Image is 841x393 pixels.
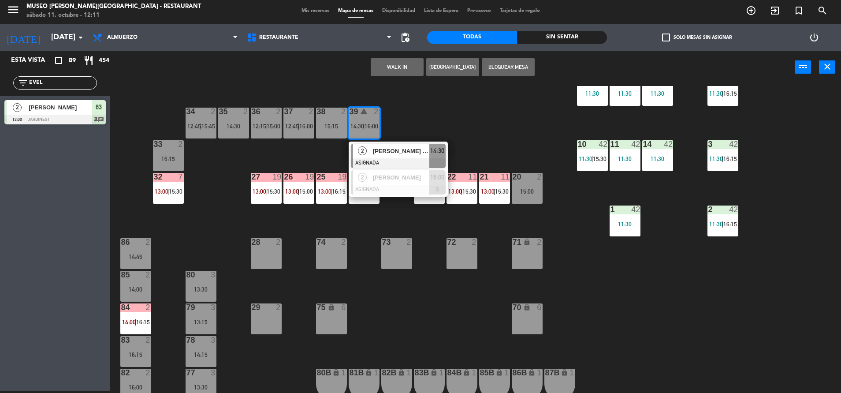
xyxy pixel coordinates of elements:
[135,318,137,326] span: |
[462,188,476,195] span: 15:30
[186,286,216,292] div: 13:30
[83,55,94,66] i: restaurant
[26,11,201,20] div: sábado 11. octubre - 12:11
[577,90,608,97] div: 11:30
[809,32,819,43] i: power_settings_new
[513,173,513,181] div: 20
[267,123,280,130] span: 15:00
[512,188,543,195] div: 15:00
[371,58,424,76] button: WALK IN
[723,90,737,97] span: 16:15
[122,318,136,326] span: 14:00
[523,303,531,311] i: lock
[358,146,367,155] span: 2
[374,369,379,377] div: 1
[253,188,266,195] span: 13:00
[495,369,503,376] i: lock
[579,155,592,162] span: 11:30
[495,188,509,195] span: 15:30
[795,60,811,74] button: power_input
[708,206,709,213] div: 2
[722,221,724,228] span: |
[350,108,350,116] div: 39
[513,303,513,311] div: 70
[318,188,331,195] span: 13:00
[341,108,346,116] div: 2
[569,369,575,377] div: 1
[341,369,346,377] div: 1
[211,271,216,279] div: 3
[400,32,410,43] span: pending_actions
[285,188,299,195] span: 13:00
[341,238,346,246] div: 2
[723,221,737,228] span: 16:15
[28,78,97,88] input: Filtrar por nombre...
[494,188,495,195] span: |
[26,2,201,11] div: Museo [PERSON_NAME][GEOGRAPHIC_DATA] - Restaurant
[528,369,536,376] i: lock
[537,369,542,377] div: 1
[523,238,531,246] i: lock
[517,31,607,44] div: Sin sentar
[537,173,542,181] div: 2
[29,103,92,112] span: [PERSON_NAME]
[472,238,477,246] div: 2
[186,336,187,344] div: 78
[178,173,183,181] div: 7
[374,108,379,116] div: 2
[187,123,201,130] span: 12:45
[426,58,479,76] button: [GEOGRAPHIC_DATA]
[211,108,216,116] div: 2
[373,173,429,182] span: [PERSON_NAME]
[284,108,285,116] div: 37
[13,103,22,112] span: 2
[338,173,346,181] div: 19
[350,123,364,130] span: 14:30
[211,369,216,377] div: 3
[121,271,122,279] div: 85
[439,369,444,377] div: 1
[642,90,673,97] div: 11:30
[447,369,448,377] div: 84B
[186,369,187,377] div: 77
[662,34,732,41] label: Solo mesas sin asignar
[309,108,314,116] div: 2
[599,140,607,148] div: 42
[463,369,470,376] i: lock
[537,303,542,311] div: 6
[167,188,169,195] span: |
[96,102,102,112] span: 63
[75,32,86,43] i: arrow_drop_down
[746,5,756,16] i: add_circle_outline
[709,90,723,97] span: 11:30
[145,336,151,344] div: 2
[461,188,463,195] span: |
[298,188,300,195] span: |
[722,90,724,97] span: |
[662,34,670,41] span: check_box_outline_blank
[373,146,429,156] span: [PERSON_NAME] de la Piedra
[610,221,640,227] div: 11:30
[7,3,20,19] button: menu
[430,146,444,156] span: 14:30
[265,123,267,130] span: |
[631,206,640,213] div: 42
[18,78,28,88] i: filter_list
[272,173,281,181] div: 19
[819,60,835,74] button: close
[537,238,542,246] div: 2
[153,156,184,162] div: 16:15
[200,123,202,130] span: |
[504,369,510,377] div: 1
[610,156,640,162] div: 11:30
[495,8,544,13] span: Tarjetas de regalo
[299,123,313,130] span: 16:00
